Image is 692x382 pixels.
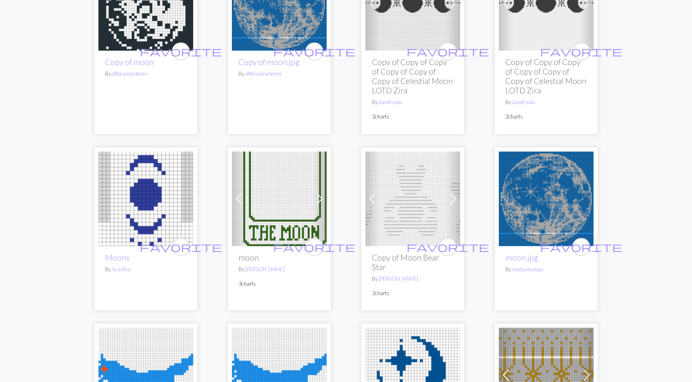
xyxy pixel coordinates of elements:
[372,98,454,106] p: By
[238,253,320,262] h2: moon
[98,370,193,378] a: Wolf
[305,238,323,256] button: favourite
[232,370,327,378] a: Wolf
[112,70,148,77] a: offbrandartemis
[499,194,594,202] a: moon.jpg
[245,70,282,77] a: offbrandartemis
[407,45,489,58] span: favorite
[407,239,489,255] i: favourite
[140,239,222,255] i: favourite
[105,57,154,67] a: Copy of moon
[140,43,222,60] i: favourite
[372,289,454,297] p: 2 charts
[512,99,535,105] a: danifranki
[540,239,622,255] i: favourite
[499,151,594,246] img: moon.jpg
[273,45,355,58] span: favorite
[273,240,355,253] span: favorite
[439,42,457,61] button: favourite
[172,238,190,256] button: favourite
[98,194,193,202] a: Moons for NOLA
[112,266,131,273] a: Acantha
[238,280,320,288] p: 3 charts
[140,240,222,253] span: favorite
[273,43,355,60] i: favourite
[365,370,460,378] a: moon
[505,98,587,106] p: By
[540,240,622,253] span: favorite
[105,266,187,273] p: By
[372,275,454,283] p: By
[245,266,285,273] a: [PERSON_NAME]
[140,45,222,58] span: favorite
[172,42,190,61] button: favourite
[572,42,590,61] button: favourite
[232,194,327,202] a: moon
[105,70,187,78] p: By
[105,253,129,262] a: Moons
[505,266,587,273] p: By
[540,45,622,58] span: favorite
[305,42,323,61] button: favourite
[512,266,544,273] a: mediumsoups
[505,57,587,95] h2: Copy of Copy of Copy of Copy of Copy of Copy of Celestial Moon LOTD Zira
[232,151,327,246] img: moon
[505,113,587,121] p: 2 charts
[505,253,538,262] a: moon.jpg
[365,194,460,202] a: Moon Bear Star
[379,275,418,282] a: [PERSON_NAME]
[379,99,402,105] a: danifranki
[572,238,590,256] button: favourite
[540,43,622,60] i: favourite
[238,57,299,67] a: Copy of moon.jpg
[98,151,193,246] img: Moons for NOLA
[365,151,460,246] img: Moon Bear Star
[407,240,489,253] span: favorite
[238,266,320,273] p: By
[372,113,454,121] p: 2 charts
[273,239,355,255] i: favourite
[238,70,320,78] p: By
[499,370,594,378] a: Moon and stars
[372,253,454,272] h2: Copy of Moon Bear Star
[372,57,454,95] h2: Copy of Copy of Copy of Copy of Copy of Copy of Celestial Moon LOTD Zira
[439,238,457,256] button: favourite
[407,43,489,60] i: favourite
